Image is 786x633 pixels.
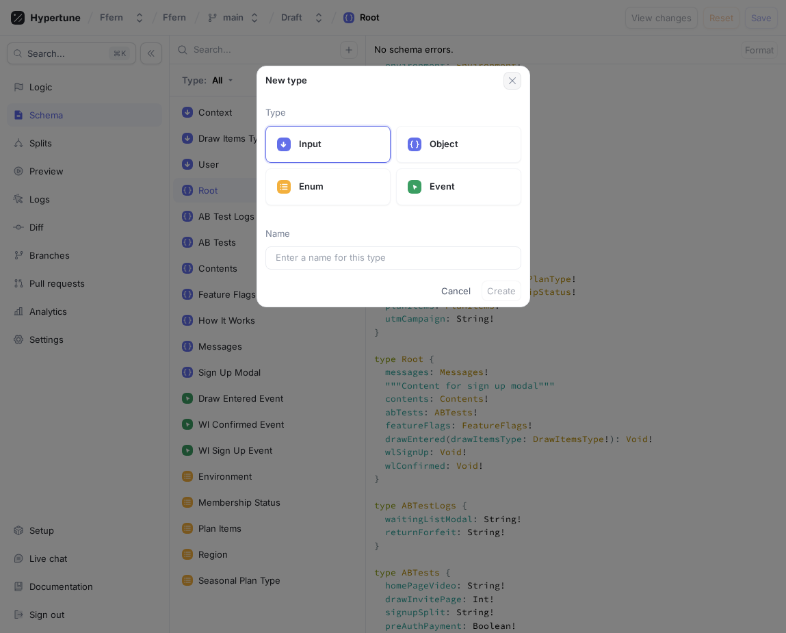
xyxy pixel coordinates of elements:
[482,281,521,301] button: Create
[436,281,476,301] button: Cancel
[265,106,521,120] p: Type
[265,227,521,241] p: Name
[430,138,510,151] p: Object
[299,138,379,151] p: Input
[487,287,516,295] span: Create
[299,180,379,194] p: Enum
[430,180,510,194] p: Event
[265,74,307,88] p: New type
[276,251,511,265] input: Enter a name for this type
[441,287,471,295] span: Cancel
